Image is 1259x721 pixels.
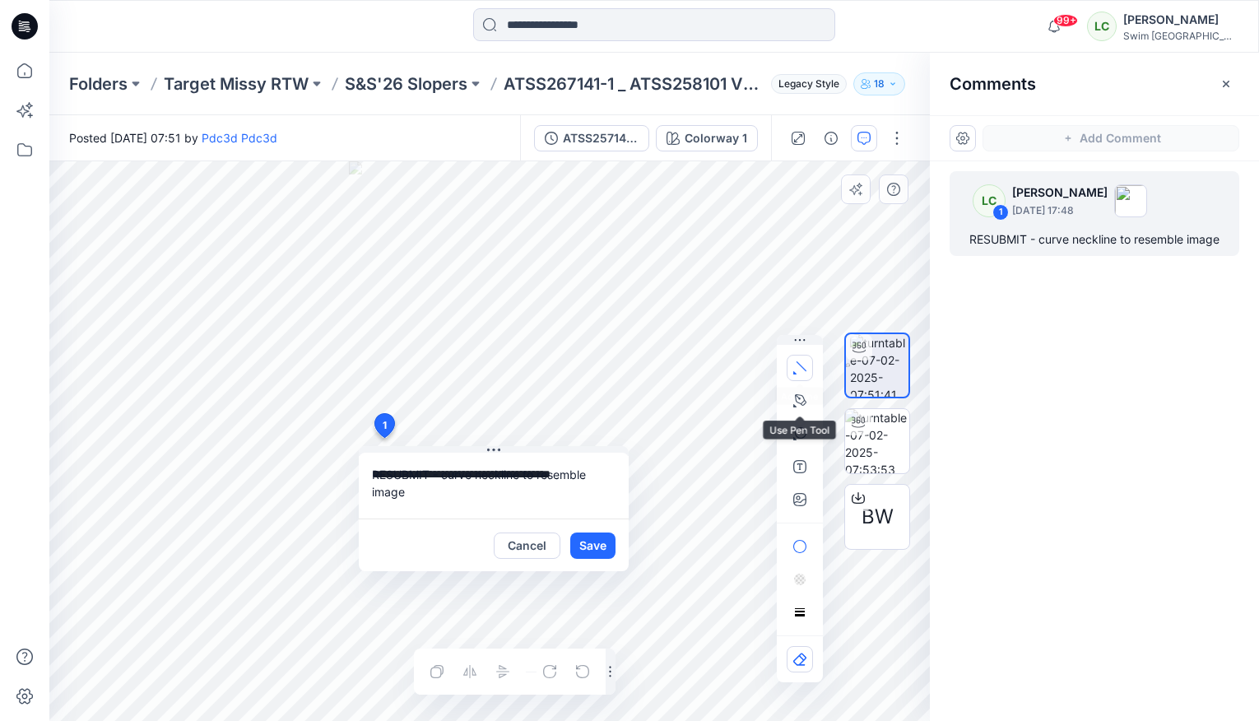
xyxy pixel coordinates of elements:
span: 1 [383,418,387,433]
span: 99+ [1053,14,1078,27]
button: ATSS257141J_ATSS258101 V2 GC EDIT06 [534,125,649,151]
p: [PERSON_NAME] [1012,183,1108,202]
span: Posted [DATE] 07:51 by [69,129,277,147]
div: Swim [GEOGRAPHIC_DATA] [1123,30,1238,42]
div: Colorway 1 [685,129,747,147]
button: 18 [853,72,905,95]
div: LC [1087,12,1117,41]
a: Target Missy RTW [164,72,309,95]
button: Cancel [494,533,560,559]
a: Folders [69,72,128,95]
div: [PERSON_NAME] [1123,10,1238,30]
p: ATSS267141-1 _ ATSS258101 V2_AZ [504,72,764,95]
h2: Comments [950,74,1036,94]
div: LC [973,184,1006,217]
button: Save [570,533,616,559]
button: Details [818,125,844,151]
img: turntable-07-02-2025-07:53:53 [845,409,909,473]
span: Legacy Style [771,74,847,94]
button: Legacy Style [764,72,847,95]
span: BW [862,502,894,532]
p: [DATE] 17:48 [1012,202,1108,219]
div: RESUBMIT - curve neckline to resemble image [969,230,1220,249]
button: Add Comment [983,125,1239,151]
button: Colorway 1 [656,125,758,151]
a: S&S'26 Slopers [345,72,467,95]
div: 1 [992,204,1009,221]
a: Pdc3d Pdc3d [202,131,277,145]
div: ATSS257141J_ATSS258101 V2 GC EDIT06 [563,129,639,147]
p: 18 [874,75,885,93]
img: turntable-07-02-2025-07:51:41 [850,334,908,397]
